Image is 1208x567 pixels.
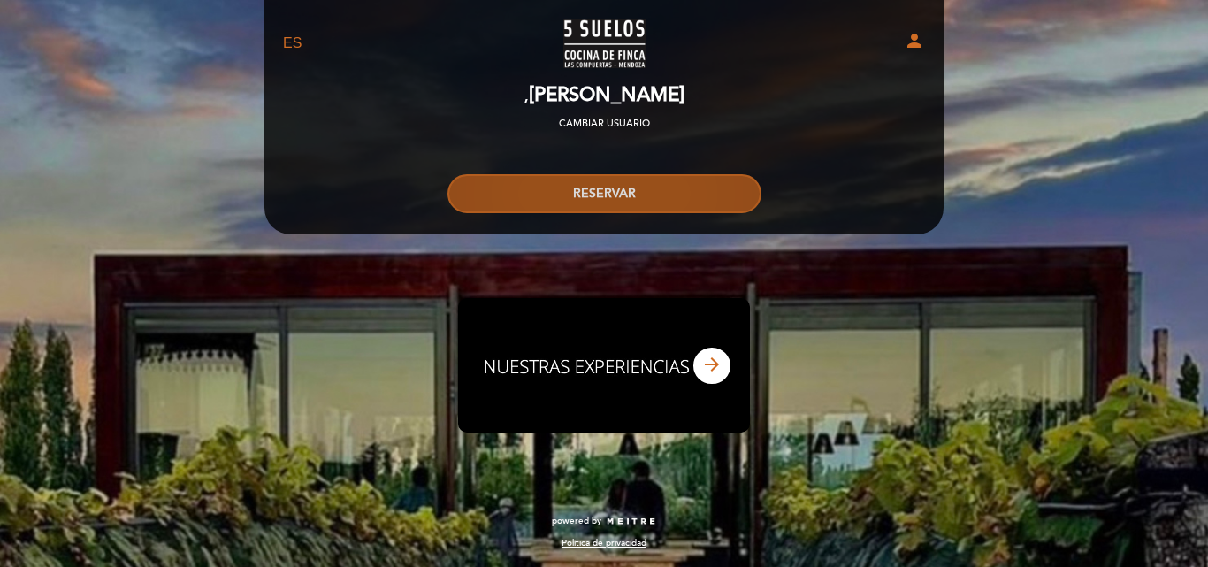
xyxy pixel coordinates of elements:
button: RESERVAR [447,174,761,213]
img: banner_1674472304.jpeg [458,298,750,433]
button: person [904,30,925,57]
h2: , [524,85,684,106]
a: Política de privacidad [562,537,646,549]
span: powered by [552,515,601,527]
img: MEITRE [606,517,656,526]
span: [PERSON_NAME] [529,83,684,107]
i: arrow_forward [701,354,723,375]
a: powered by [552,515,656,527]
a: 5 SUELOS – COCINA DE FINCA [493,19,715,68]
i: person [904,30,925,51]
button: Cambiar usuario [554,116,655,132]
button: arrow_forward [692,346,732,386]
